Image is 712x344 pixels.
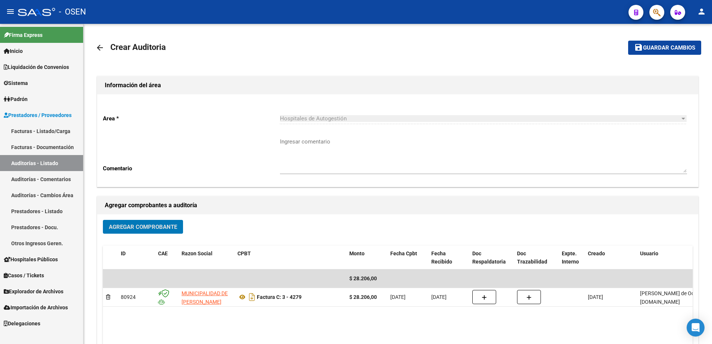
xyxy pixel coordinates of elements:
span: [DATE] [431,294,447,300]
datatable-header-cell: Monto [346,246,387,270]
span: Fecha Recibido [431,250,452,265]
span: Agregar Comprobante [109,224,177,230]
mat-icon: person [697,7,706,16]
span: 80924 [121,294,136,300]
span: Liquidación de Convenios [4,63,69,71]
span: Padrón [4,95,28,103]
span: Sistema [4,79,28,87]
datatable-header-cell: Fecha Cpbt [387,246,428,270]
datatable-header-cell: CPBT [234,246,346,270]
span: Usuario [640,250,658,256]
span: Importación de Archivos [4,303,68,312]
span: Firma Express [4,31,42,39]
span: [DATE] [588,294,603,300]
span: Inicio [4,47,23,55]
datatable-header-cell: Razon Social [179,246,234,270]
button: Guardar cambios [628,41,701,54]
datatable-header-cell: Creado [585,246,637,270]
span: Expte. Interno [562,250,579,265]
span: Razon Social [182,250,212,256]
span: Fecha Cpbt [390,250,417,256]
strong: $ 28.206,00 [349,294,377,300]
mat-icon: arrow_back [95,43,104,52]
mat-icon: save [634,43,643,52]
h1: Información del área [105,79,691,91]
span: Prestadores / Proveedores [4,111,72,119]
i: Descargar documento [247,291,257,303]
span: ID [121,250,126,256]
datatable-header-cell: Doc Respaldatoria [469,246,514,270]
datatable-header-cell: Expte. Interno [559,246,585,270]
datatable-header-cell: CAE [155,246,179,270]
span: Crear Auditoria [110,42,166,52]
datatable-header-cell: Fecha Recibido [428,246,469,270]
span: - OSEN [59,4,86,20]
h1: Agregar comprobantes a auditoría [105,199,691,211]
span: CPBT [237,250,251,256]
span: Explorador de Archivos [4,287,63,296]
span: CAE [158,250,168,256]
p: Area * [103,114,280,123]
span: Hospitales de Autogestión [280,115,347,122]
span: [DATE] [390,294,406,300]
span: Guardar cambios [643,45,695,51]
mat-icon: menu [6,7,15,16]
div: Open Intercom Messenger [687,319,705,337]
span: Delegaciones [4,319,40,328]
span: $ 28.206,00 [349,275,377,281]
span: Doc Trazabilidad [517,250,547,265]
span: Creado [588,250,605,256]
span: Casos / Tickets [4,271,44,280]
p: Comentario [103,164,280,173]
datatable-header-cell: ID [118,246,155,270]
span: Monto [349,250,365,256]
button: Agregar Comprobante [103,220,183,234]
span: MUNICIPALIDAD DE [PERSON_NAME] [182,290,228,305]
datatable-header-cell: Doc Trazabilidad [514,246,559,270]
span: Doc Respaldatoria [472,250,506,265]
strong: Factura C: 3 - 4279 [257,294,302,300]
span: Hospitales Públicos [4,255,58,263]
